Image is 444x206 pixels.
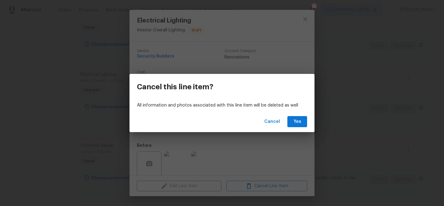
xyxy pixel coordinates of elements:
[287,116,307,127] button: Yes
[137,102,307,109] p: All information and photos associated with this line item will be deleted as well
[137,83,213,91] h3: Cancel this line item?
[264,118,280,126] span: Cancel
[262,116,282,127] button: Cancel
[292,118,302,126] span: Yes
